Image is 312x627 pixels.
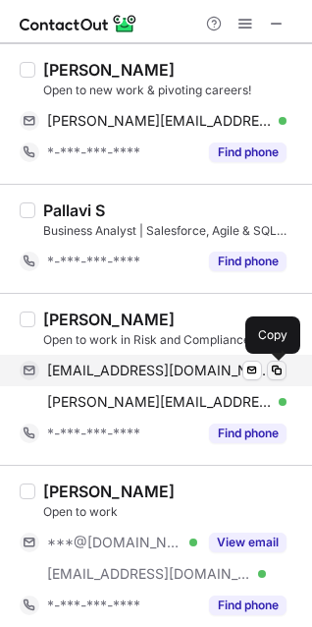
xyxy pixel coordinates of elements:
[20,12,137,35] img: ContactOut v5.3.10
[47,565,251,583] span: [EMAIL_ADDRESS][DOMAIN_NAME]
[47,362,272,379] span: [EMAIL_ADDRESS][DOMAIN_NAME]
[43,503,300,521] div: Open to work
[209,424,286,443] button: Reveal Button
[209,142,286,162] button: Reveal Button
[43,60,175,80] div: [PERSON_NAME]
[47,534,182,551] span: ***@[DOMAIN_NAME]
[43,82,300,99] div: Open to new work & pivoting careers!
[43,331,300,349] div: Open to work in Risk and Compliance auditing.
[43,200,105,220] div: Pallavi S
[43,482,175,501] div: [PERSON_NAME]
[47,112,272,130] span: [PERSON_NAME][EMAIL_ADDRESS][DOMAIN_NAME]
[43,222,300,240] div: Business Analyst | Salesforce, Agile & SQL Expertise | Bridging Business Needs with Technology | ...
[209,252,286,271] button: Reveal Button
[43,310,175,329] div: [PERSON_NAME]
[47,393,272,411] span: [PERSON_NAME][EMAIL_ADDRESS][PERSON_NAME][DOMAIN_NAME]
[209,596,286,615] button: Reveal Button
[209,533,286,552] button: Reveal Button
